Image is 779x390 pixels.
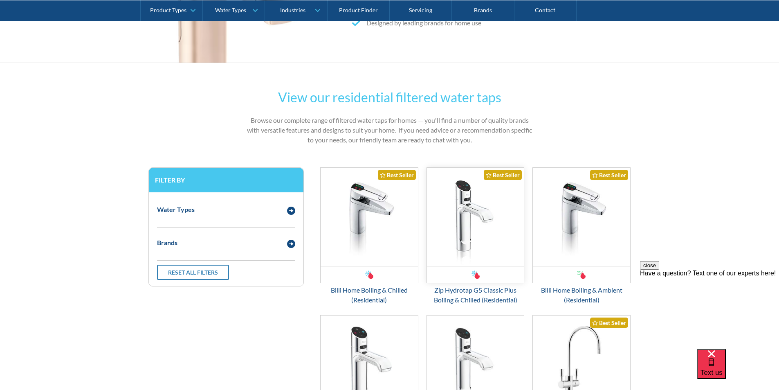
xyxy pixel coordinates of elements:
h3: Filter by [155,176,297,184]
div: Best Seller [484,170,522,180]
div: Water Types [215,7,246,14]
div: Best Seller [378,170,416,180]
div: Brands [157,238,177,248]
p: Browse our complete range of filtered water taps for homes — you'll find a number of quality bran... [245,115,534,145]
div: Zip Hydrotap G5 Classic Plus Boiling & Chilled (Residential) [427,285,525,305]
div: Billi Home Boiling & Chilled (Residential) [320,285,418,305]
div: Billi Home Boiling & Ambient (Residential) [532,285,631,305]
img: Billi Home Boiling & Ambient (Residential) [533,168,630,266]
div: Product Types [150,7,186,14]
div: Industries [280,7,305,14]
a: Billi Home Boiling & Chilled (Residential)Best SellerBilli Home Boiling & Chilled (Residential) [320,167,418,305]
div: Best Seller [590,318,628,328]
iframe: podium webchat widget bubble [697,349,779,390]
iframe: podium webchat widget prompt [640,261,779,359]
img: Billi Home Boiling & Chilled (Residential) [321,168,418,266]
a: Billi Home Boiling & Ambient (Residential)Best SellerBilli Home Boiling & Ambient (Residential) [532,167,631,305]
h2: View our residential filtered water taps [278,88,501,107]
div: Water Types [157,205,195,214]
div: Best Seller [590,170,628,180]
img: Zip Hydrotap G5 Classic Plus Boiling & Chilled (Residential) [427,168,524,266]
a: Zip Hydrotap G5 Classic Plus Boiling & Chilled (Residential)Best SellerZip Hydrotap G5 Classic Pl... [427,167,525,305]
a: Reset all filters [157,265,229,280]
li: Designed by leading brands for home use [352,18,492,28]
